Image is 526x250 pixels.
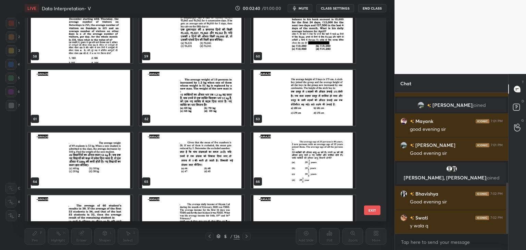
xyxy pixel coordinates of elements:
[251,133,355,188] img: 1759757553HSYTLD.pdf
[475,216,489,220] img: iconic-dark.1390631f.png
[6,100,20,111] div: 7
[5,183,20,194] div: C
[446,165,453,172] img: default.png
[28,70,133,126] img: 1759757553HSYTLD.pdf
[476,119,489,123] img: iconic-dark.1390631f.png
[522,99,524,104] p: D
[6,45,20,56] div: 3
[251,70,355,126] img: 1759757553HSYTLD.pdf
[6,32,20,42] div: 2
[42,5,91,12] h4: Data Interpretation- V
[299,6,308,11] span: mute
[490,192,503,196] div: 7:02 PM
[395,93,508,234] div: grid
[410,199,503,205] div: Good evening sir
[25,4,39,12] div: LIVE
[414,190,438,197] h6: Bhavishya
[234,233,240,239] div: 126
[400,118,407,125] img: 3
[491,143,503,147] div: 7:01 PM
[410,120,414,123] img: no-rating-badge.077c3623.svg
[417,102,424,109] img: 7134178abba1421a8a762e56e166a5eb.jpg
[410,192,414,196] img: no-rating-badge.077c3623.svg
[433,102,473,108] span: [PERSON_NAME]
[475,192,489,196] img: iconic-dark.1390631f.png
[486,174,500,181] span: joined
[364,205,380,215] button: EXIT
[358,4,386,12] button: End Class
[410,126,503,133] div: good evening sir
[410,150,503,157] div: Good evening sir
[25,18,374,221] div: grid
[400,142,407,149] img: 7134178abba1421a8a762e56e166a5eb.jpg
[451,165,458,172] img: 4a298ce5ce5c40c6a7e371940520e99e.jpg
[522,79,524,85] p: T
[410,223,503,229] div: y wala q
[288,4,312,12] button: mute
[491,119,503,123] div: 7:01 PM
[521,118,524,123] p: G
[230,234,232,238] div: /
[473,102,486,108] span: joined
[395,74,417,92] p: Chat
[139,70,244,126] img: 1759757553HSYTLD.pdf
[139,133,244,188] img: 1759757553HSYTLD.pdf
[139,7,244,63] img: 1759757553HSYTLD.pdf
[414,117,433,125] h6: Mayank
[222,234,229,238] div: 5
[427,104,431,108] img: no-rating-badge.077c3623.svg
[5,197,20,208] div: X
[28,133,133,188] img: 1759757553HSYTLD.pdf
[5,59,20,70] div: 4
[490,216,503,220] div: 7:02 PM
[414,141,455,149] h6: [PERSON_NAME]
[251,7,355,63] img: 1759757553HSYTLD.pdf
[5,73,20,84] div: 5
[414,214,428,221] h6: Swati
[410,143,414,147] img: no-rating-badge.077c3623.svg
[316,4,354,12] button: CLASS SETTINGS
[28,7,133,63] img: 1759757553HSYTLD.pdf
[401,175,502,180] p: [PERSON_NAME], [PERSON_NAME]
[476,143,489,147] img: iconic-dark.1390631f.png
[5,86,20,97] div: 6
[6,18,20,29] div: 1
[400,190,407,197] img: 4a298ce5ce5c40c6a7e371940520e99e.jpg
[400,214,407,221] img: 68d4d15b26474dd8b32033e7128ef822.jpg
[6,210,20,221] div: Z
[410,216,414,220] img: no-rating-badge.077c3623.svg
